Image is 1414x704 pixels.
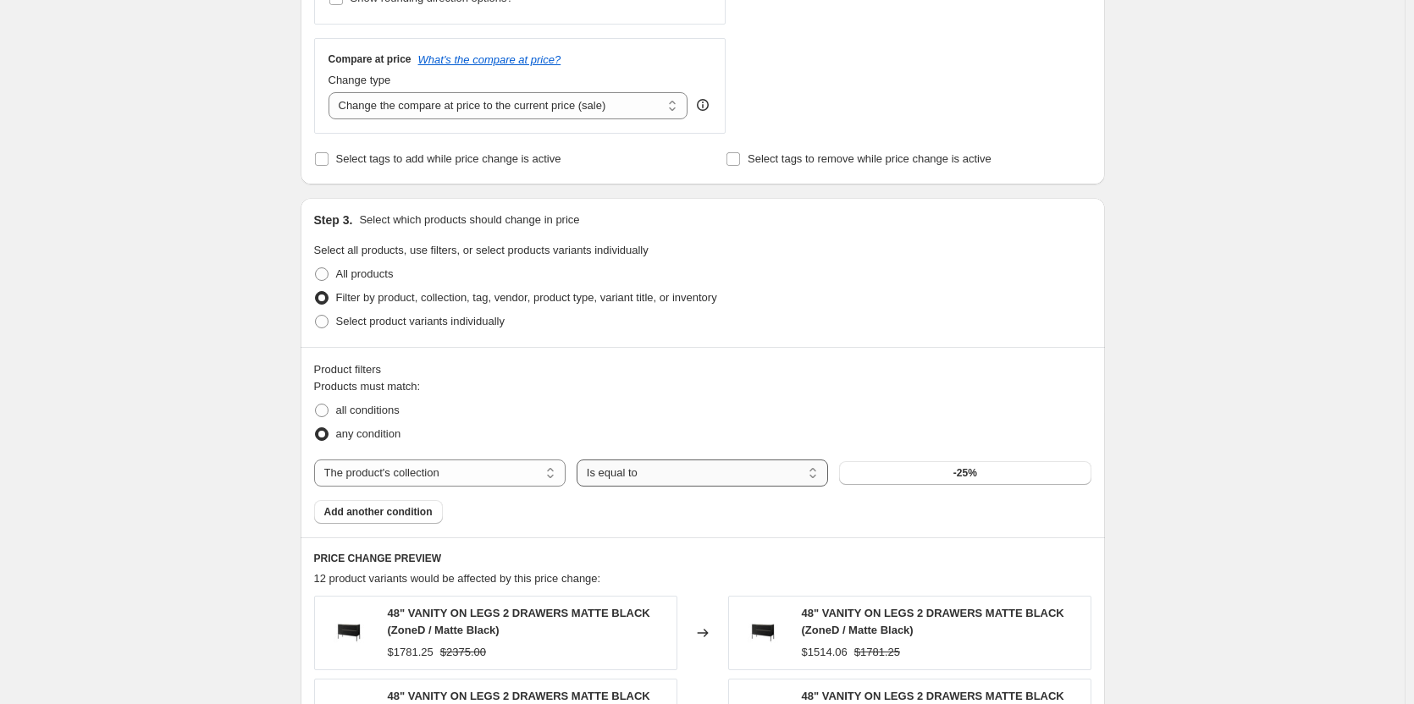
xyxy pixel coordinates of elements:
[314,380,421,393] span: Products must match:
[314,500,443,524] button: Add another condition
[694,96,711,113] div: help
[314,552,1091,565] h6: PRICE CHANGE PREVIEW
[802,644,848,661] div: $1514.06
[314,244,649,256] span: Select all products, use filters, or select products variants individually
[802,607,1064,636] span: 48" VANITY ON LEGS 2 DRAWERS MATTE BLACK (ZoneD / Matte Black)
[388,607,650,636] span: 48" VANITY ON LEGS 2 DRAWERS MATTE BLACK (ZoneD / Matte Black)
[440,644,486,661] strike: $2375.00
[737,608,788,658] img: INES-48-BK02_6ee49be7-a4f8-4e53-95e7-5c44dbe3fa80_80x.jpg
[418,53,561,66] button: What's the compare at price?
[388,644,434,661] div: $1781.25
[336,404,400,416] span: all conditions
[839,461,1091,485] button: -25%
[329,74,391,86] span: Change type
[359,212,579,228] p: Select which products should change in price
[323,608,374,658] img: INES-48-BK02_6ee49be7-a4f8-4e53-95e7-5c44dbe3fa80_80x.jpg
[329,52,411,66] h3: Compare at price
[953,466,977,480] span: -25%
[314,572,601,585] span: 12 product variants would be affected by this price change:
[314,361,1091,378] div: Product filters
[748,152,991,165] span: Select tags to remove while price change is active
[336,267,394,280] span: All products
[324,505,433,519] span: Add another condition
[854,644,900,661] strike: $1781.25
[336,152,561,165] span: Select tags to add while price change is active
[336,291,717,304] span: Filter by product, collection, tag, vendor, product type, variant title, or inventory
[314,212,353,228] h2: Step 3.
[336,427,401,440] span: any condition
[336,315,505,327] span: Select product variants individually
